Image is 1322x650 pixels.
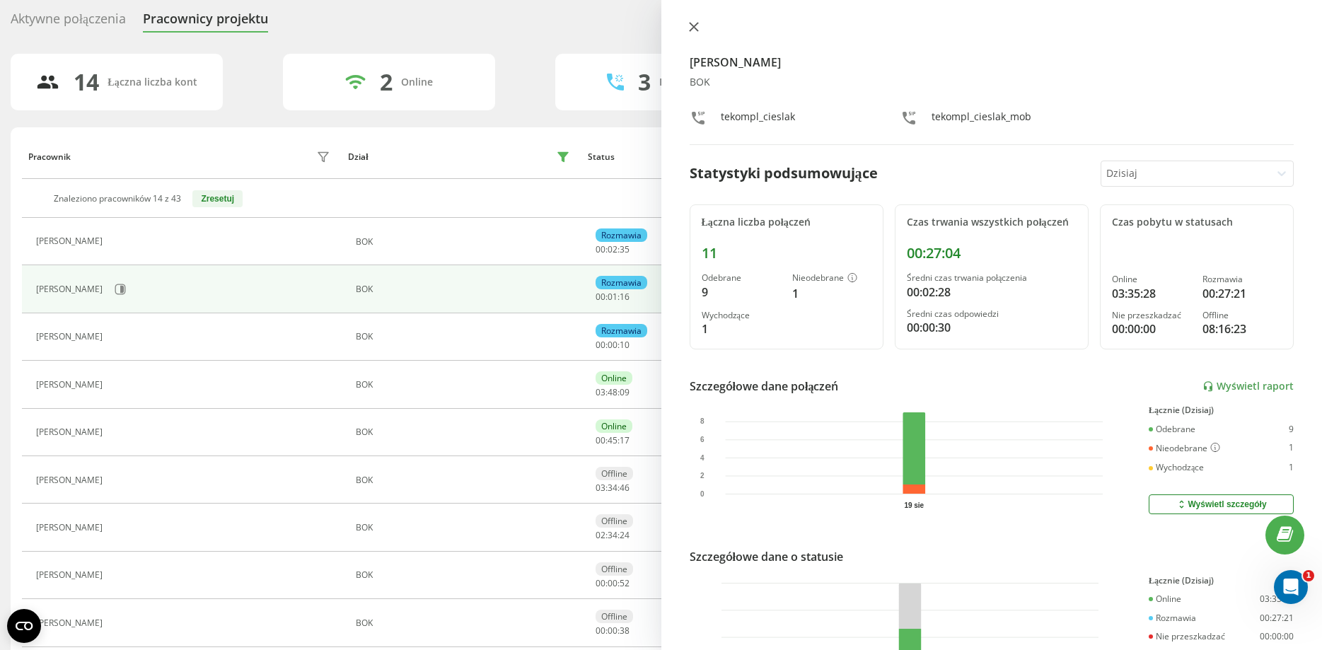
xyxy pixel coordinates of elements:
div: : : [596,388,630,397]
div: BOK [356,284,574,294]
div: Offline [596,514,633,528]
div: [PERSON_NAME] [36,236,106,246]
div: Pracownik [28,152,71,162]
span: 10 [620,339,630,351]
span: 00 [596,339,605,351]
div: 2 [380,69,393,95]
span: 1 [1303,570,1314,581]
div: tekompl_cieslak [721,110,795,130]
div: Offline [596,562,633,576]
span: 17 [620,434,630,446]
div: Pracownicy projektu [143,11,268,33]
div: Szczegółowe dane połączeń [690,378,839,395]
div: [PERSON_NAME] [36,332,106,342]
div: Statystyki podsumowujące [690,163,878,184]
span: 02 [608,243,617,255]
div: [PERSON_NAME] [36,284,106,294]
div: 3 [638,69,651,95]
div: : : [596,245,630,255]
span: 01 [608,291,617,303]
div: Rozmawia [1202,274,1282,284]
div: Łącznie (Dzisiaj) [1149,576,1294,586]
span: 46 [620,482,630,494]
h4: [PERSON_NAME] [690,54,1294,71]
button: Zresetuj [192,190,243,207]
div: Wychodzące [702,311,781,320]
div: Offline [596,610,633,623]
div: Online [1112,274,1191,284]
div: Aktywne połączenia [11,11,126,33]
div: BOK [690,76,1294,88]
div: : : [596,530,630,540]
div: Online [596,419,632,433]
div: 00:00:30 [907,319,1077,336]
span: 02 [596,529,605,541]
div: Nie przeszkadzać [1112,311,1191,320]
div: BOK [356,618,574,628]
div: [PERSON_NAME] [36,380,106,390]
span: 34 [608,482,617,494]
span: 16 [620,291,630,303]
div: [PERSON_NAME] [36,523,106,533]
div: BOK [356,427,574,437]
div: BOK [356,332,574,342]
div: Łącznie (Dzisiaj) [1149,405,1294,415]
div: 1 [702,320,781,337]
div: [PERSON_NAME] [36,570,106,580]
div: Rozmawiają [659,76,716,88]
span: 00 [608,625,617,637]
span: 09 [620,386,630,398]
span: 03 [596,386,605,398]
div: [PERSON_NAME] [36,618,106,628]
span: 00 [596,434,605,446]
div: Offline [1202,311,1282,320]
div: 1 [792,285,871,302]
iframe: Intercom live chat [1274,570,1308,604]
div: [PERSON_NAME] [36,427,106,437]
span: 00 [596,577,605,589]
div: BOK [356,380,574,390]
div: : : [596,483,630,493]
div: Nie przeszkadzać [1149,632,1225,642]
div: Online [596,371,632,385]
div: Znaleziono pracowników 14 z 43 [54,194,181,204]
div: 00:00:00 [1112,320,1191,337]
span: 48 [608,386,617,398]
div: Odebrane [1149,424,1195,434]
div: : : [596,436,630,446]
div: 14 [74,69,99,95]
div: 9 [1289,424,1294,434]
div: : : [596,292,630,302]
div: 00:27:21 [1260,613,1294,623]
div: Czas pobytu w statusach [1112,216,1282,228]
div: : : [596,579,630,588]
div: Rozmawia [596,324,647,337]
div: Rozmawia [596,276,647,289]
div: Wyświetl szczegóły [1176,499,1266,510]
div: Średni czas trwania połączenia [907,273,1077,283]
div: Łączna liczba połączeń [702,216,871,228]
span: 45 [608,434,617,446]
div: Online [1149,594,1181,604]
text: 2 [700,472,705,480]
div: Czas trwania wszystkich połączeń [907,216,1077,228]
span: 38 [620,625,630,637]
div: Nieodebrane [792,273,871,284]
text: 19 sie [904,501,924,509]
div: 9 [702,284,781,301]
div: [PERSON_NAME] [36,475,106,485]
div: BOK [356,237,574,247]
div: 1 [1289,443,1294,454]
div: tekompl_cieslak_mob [932,110,1031,130]
span: 52 [620,577,630,589]
div: 00:00:00 [1260,632,1294,642]
div: Online [401,76,433,88]
div: 00:27:21 [1202,285,1282,302]
div: 03:35:28 [1112,285,1191,302]
text: 8 [700,418,705,426]
span: 24 [620,529,630,541]
text: 6 [700,436,705,443]
div: : : [596,626,630,636]
div: BOK [356,475,574,485]
span: 00 [608,339,617,351]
